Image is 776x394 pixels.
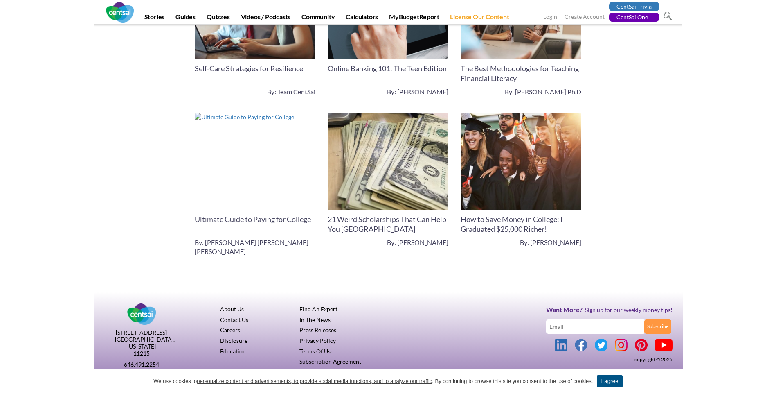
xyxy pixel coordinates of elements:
[387,87,448,96] a: By: [PERSON_NAME]
[384,13,444,24] a: MyBudgetReport
[635,339,648,351] a: Pinterest
[609,13,659,22] a: CentSai One
[609,2,659,11] a: CentSai Trivia
[546,306,585,313] span: Want More?
[195,238,315,247] a: By: [PERSON_NAME] [PERSON_NAME] [PERSON_NAME]
[341,13,383,24] a: Calculators
[171,13,200,24] a: Guides
[299,337,336,344] a: Privacy Policy
[543,13,557,22] a: Login
[546,319,646,334] input: Email
[328,113,448,210] img: 21 Weird Scholarships That Can Help You Afford College
[220,306,244,312] a: About Us
[115,329,168,357] p: [STREET_ADDRESS] [GEOGRAPHIC_DATA], [US_STATE] 11215
[115,361,168,368] p: 646.491.2254
[106,2,134,23] img: CentSai
[461,64,579,83] a: The Best Methodologies for Teaching Financial Literacy
[297,13,340,24] a: Community
[202,13,235,24] a: Quizzes
[127,303,156,325] img: Centsai
[195,64,303,73] a: Self-Care Strategies for Resilience
[220,337,247,344] a: Disclosure
[461,157,581,164] a: How to Save Money in College: I Graduated $25,000 Richer!
[655,339,673,351] a: Youtube
[328,157,448,164] a: 21 Weird Scholarships That Can Help You Afford College
[299,358,361,365] a: Subscription Agreement
[546,306,673,313] h3: Sign up for our weekly money tips!
[236,13,296,24] a: Videos / Podcasts
[555,339,567,351] a: Linked In
[644,319,671,334] input: Subscribe
[267,87,315,96] a: By: Team CentSai
[153,377,593,385] span: We use cookies to . By continuing to browse this site you consent to the use of cookies.
[195,113,294,120] a: Ultimate Guide to Paying for College
[139,13,170,24] a: Stories
[520,238,581,247] a: By: [PERSON_NAME]
[762,377,770,385] a: I agree
[575,339,587,351] a: Facebook
[595,339,607,351] a: Twitter
[195,215,311,224] a: Ultimate Guide to Paying for College
[299,326,336,333] a: Press Releases
[558,12,563,22] span: |
[387,238,448,247] a: By: [PERSON_NAME]
[542,356,673,363] p: copyright © 2025
[220,348,246,355] a: Education
[328,215,446,233] a: 21 Weird Scholarships That Can Help You [GEOGRAPHIC_DATA]
[505,87,581,96] a: By: [PERSON_NAME] Ph.D
[597,375,622,387] a: I agree
[195,113,294,121] img: Ultimate Guide to Paying for College
[299,306,337,312] a: Find An Expert
[445,13,514,24] a: License Our Content
[565,13,605,22] a: Create Account
[299,348,333,355] a: Terms Of Use
[328,64,447,73] a: Online Banking 101: The Teen Edition
[220,326,240,333] a: Careers
[299,316,331,323] a: In The News
[461,113,581,210] img: How to Save Money in College: I Graduated $25,000 Richer!
[461,215,563,233] a: How to Save Money in College: I Graduated $25,000 Richer!
[220,316,248,323] a: Contact Us
[615,339,628,351] a: Instagram
[197,378,432,384] u: personalize content and advertisements, to provide social media functions, and to analyze our tra...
